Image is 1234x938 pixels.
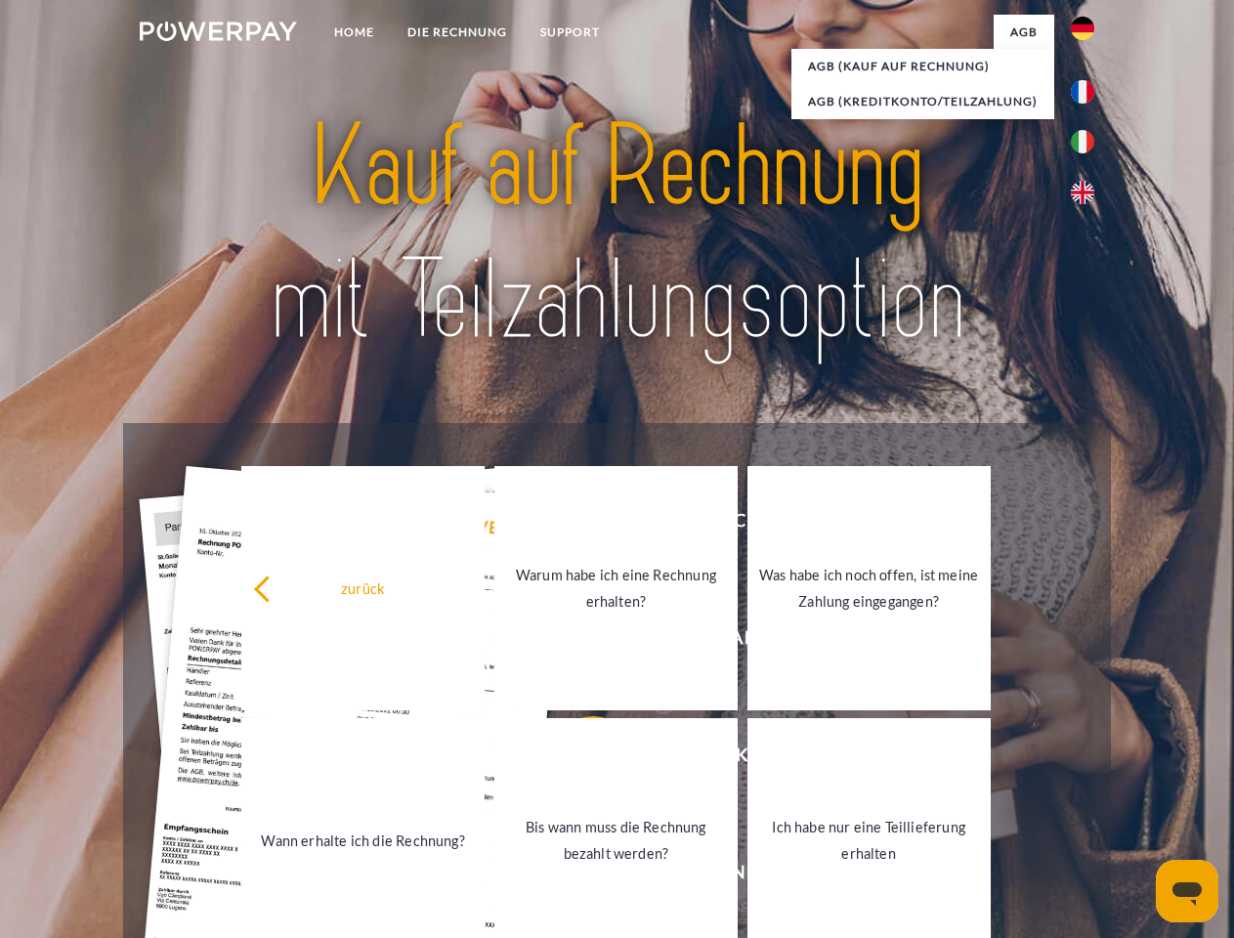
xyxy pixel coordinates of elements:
div: zurück [253,575,473,601]
a: Was habe ich noch offen, ist meine Zahlung eingegangen? [747,466,991,710]
div: Bis wann muss die Rechnung bezahlt werden? [506,814,726,867]
div: Was habe ich noch offen, ist meine Zahlung eingegangen? [759,562,979,615]
a: SUPPORT [524,15,617,50]
img: title-powerpay_de.svg [187,94,1047,374]
img: en [1071,181,1094,204]
img: logo-powerpay-white.svg [140,21,297,41]
iframe: Schaltfläche zum Öffnen des Messaging-Fensters [1156,860,1218,922]
img: fr [1071,80,1094,104]
div: Ich habe nur eine Teillieferung erhalten [759,814,979,867]
div: Warum habe ich eine Rechnung erhalten? [506,562,726,615]
a: AGB (Kreditkonto/Teilzahlung) [791,84,1054,119]
img: de [1071,17,1094,40]
div: Wann erhalte ich die Rechnung? [253,827,473,853]
img: it [1071,130,1094,153]
a: agb [994,15,1054,50]
a: DIE RECHNUNG [391,15,524,50]
a: AGB (Kauf auf Rechnung) [791,49,1054,84]
a: Home [318,15,391,50]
